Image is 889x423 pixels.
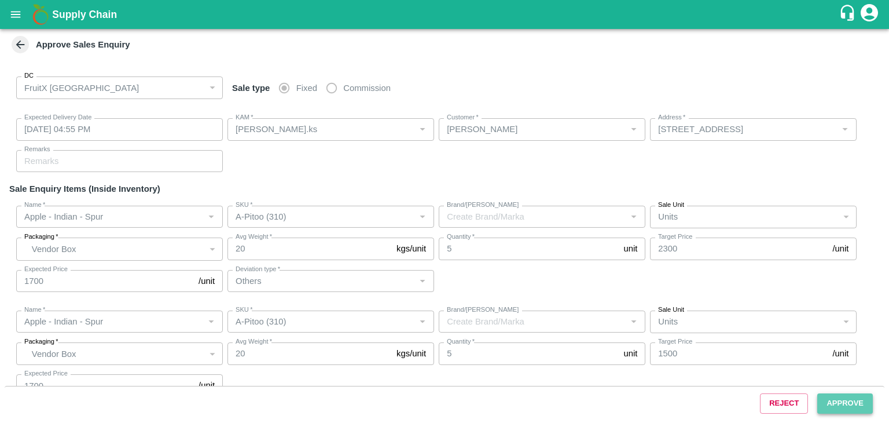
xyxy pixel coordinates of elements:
[658,210,678,223] p: Units
[839,4,859,25] div: customer-support
[447,337,475,347] label: Quantity
[24,369,68,378] label: Expected Price
[439,238,619,260] input: 0.0
[236,200,252,210] label: SKU
[16,118,215,140] input: Choose date, selected date is Sep 9, 2025
[236,265,280,274] label: Deviation type
[231,314,412,329] input: SKU
[653,122,834,137] input: Address
[32,348,204,360] p: Vendor Box
[231,209,412,224] input: SKU
[231,122,412,137] input: KAM
[236,305,252,315] label: SKU
[623,242,637,255] p: unit
[658,315,678,328] p: Units
[52,9,117,20] b: Supply Chain
[296,82,317,94] span: Fixed
[227,342,392,364] input: 0.0
[9,184,160,194] strong: Sale Enquiry Items (Inside Inventory)
[447,113,479,122] label: Customer
[24,232,58,242] label: Packaging
[227,83,274,93] span: Sale type
[24,200,45,210] label: Name
[199,379,215,392] p: /unit
[447,232,475,242] label: Quantity
[623,347,637,360] p: unit
[236,232,272,242] label: Avg Weight
[32,243,204,256] p: Vendor Box
[24,145,50,154] label: Remarks
[832,347,848,360] p: /unit
[236,337,272,347] label: Avg Weight
[658,305,684,315] label: Sale Unit
[199,275,215,287] p: /unit
[439,342,619,364] input: 0.0
[20,314,200,329] input: Name
[236,113,254,122] label: KAM
[658,200,684,210] label: Sale Unit
[20,209,200,224] input: Name
[24,337,58,347] label: Packaging
[859,2,880,27] div: account of current user
[24,82,139,94] p: FruitX [GEOGRAPHIC_DATA]
[29,3,52,26] img: logo
[832,242,848,255] p: /unit
[658,337,692,347] label: Target Price
[2,1,29,28] button: open drawer
[396,347,426,360] p: kgs/unit
[658,113,685,122] label: Address
[231,274,412,289] input: Deviation Type
[24,305,45,315] label: Name
[442,209,623,224] input: Create Brand/Marka
[442,314,623,329] input: Create Brand/Marka
[24,113,91,122] label: Expected Delivery Date
[447,305,519,315] label: Brand/[PERSON_NAME]
[760,393,808,414] button: Reject
[227,238,392,260] input: 0.0
[24,71,34,81] label: DC
[24,265,68,274] label: Expected Price
[442,122,623,137] input: Select KAM & enter 3 characters
[658,232,692,242] label: Target Price
[52,6,839,23] a: Supply Chain
[396,242,426,255] p: kgs/unit
[343,82,391,94] span: Commission
[817,393,873,414] button: Approve
[36,40,130,49] strong: Approve Sales Enquiry
[16,150,223,172] input: Remarks
[447,200,519,210] label: Brand/[PERSON_NAME]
